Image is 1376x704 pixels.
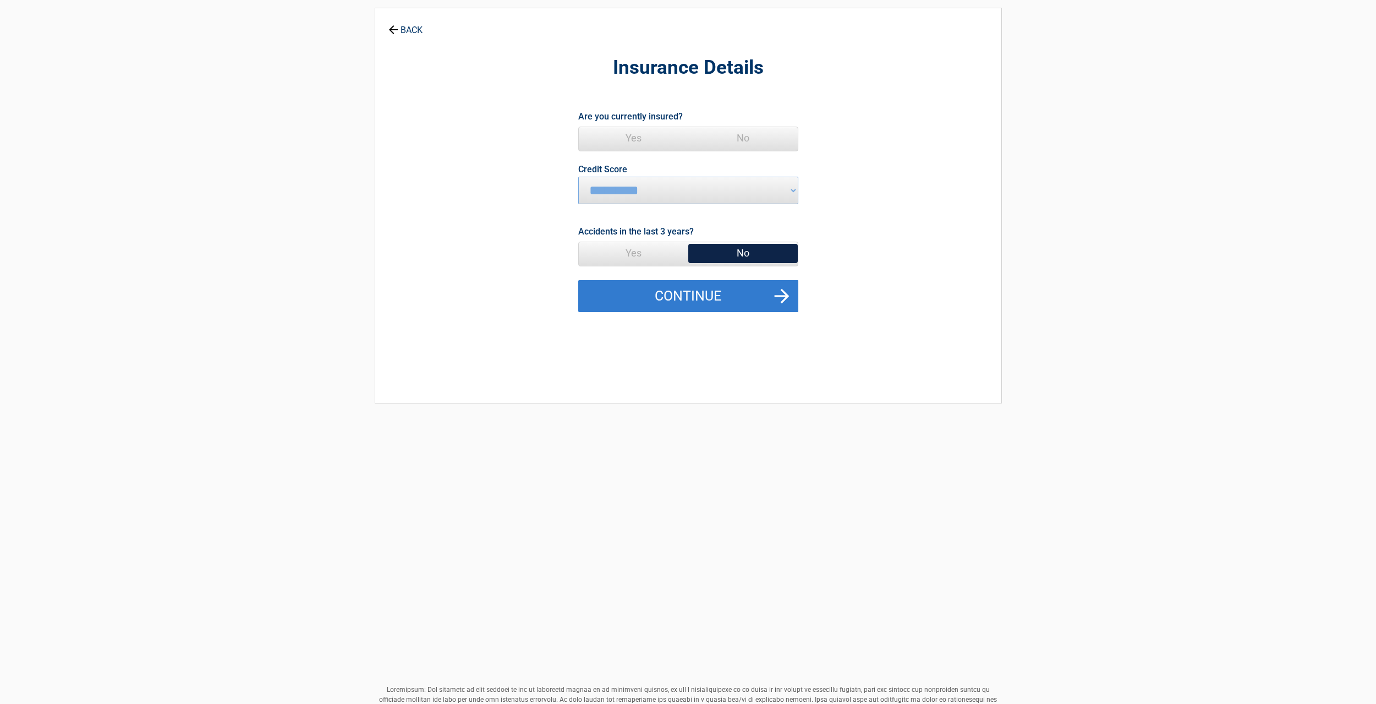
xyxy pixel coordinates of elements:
[688,242,798,264] span: No
[578,109,683,124] label: Are you currently insured?
[386,15,425,35] a: BACK
[578,224,694,239] label: Accidents in the last 3 years?
[579,242,688,264] span: Yes
[579,127,688,149] span: Yes
[578,280,798,312] button: Continue
[578,165,627,174] label: Credit Score
[436,55,941,81] h2: Insurance Details
[688,127,798,149] span: No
